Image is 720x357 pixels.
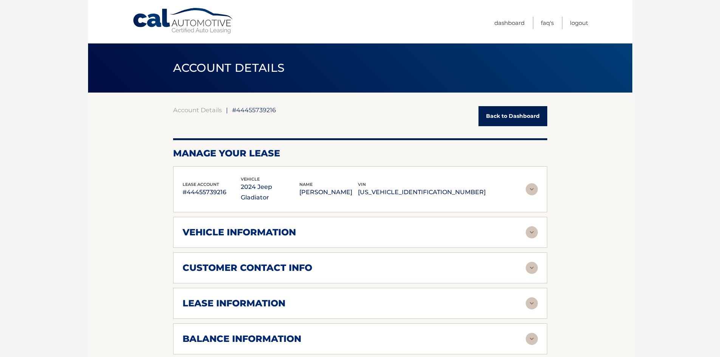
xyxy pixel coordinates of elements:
[183,187,241,198] p: #44455739216
[183,298,285,309] h2: lease information
[526,333,538,345] img: accordion-rest.svg
[226,106,228,114] span: |
[526,297,538,309] img: accordion-rest.svg
[570,17,588,29] a: Logout
[232,106,276,114] span: #44455739216
[494,17,525,29] a: Dashboard
[183,262,312,274] h2: customer contact info
[183,182,219,187] span: lease account
[358,187,486,198] p: [US_VEHICLE_IDENTIFICATION_NUMBER]
[299,187,358,198] p: [PERSON_NAME]
[241,182,299,203] p: 2024 Jeep Gladiator
[358,182,366,187] span: vin
[299,182,313,187] span: name
[241,176,260,182] span: vehicle
[526,226,538,238] img: accordion-rest.svg
[183,333,301,345] h2: balance information
[173,106,222,114] a: Account Details
[173,148,547,159] h2: Manage Your Lease
[526,262,538,274] img: accordion-rest.svg
[183,227,296,238] h2: vehicle information
[132,8,234,34] a: Cal Automotive
[541,17,554,29] a: FAQ's
[526,183,538,195] img: accordion-rest.svg
[173,61,285,75] span: ACCOUNT DETAILS
[478,106,547,126] a: Back to Dashboard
